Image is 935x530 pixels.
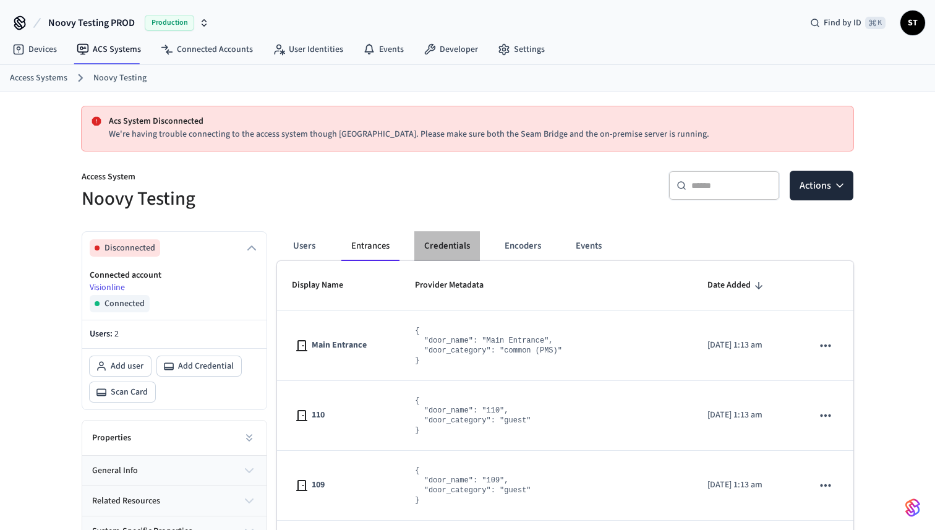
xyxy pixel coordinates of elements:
span: Disconnected [105,242,155,254]
pre: { "door_name": "Main Entrance", "door_category": "common (PMS)" } [415,326,562,365]
p: [DATE] 1:13 am [707,479,783,492]
button: Add Credential [157,356,241,376]
button: Users [282,231,327,261]
div: Find by ID⌘ K [800,12,895,34]
a: Connected Accounts [151,38,263,61]
h2: Properties [92,432,131,444]
button: Disconnected [90,239,259,257]
h5: Noovy Testing [82,186,460,212]
button: general info [82,456,267,485]
p: Connected account [90,269,259,281]
img: SeamLogoGradient.69752ec5.svg [905,498,920,518]
span: 110 [312,409,325,422]
a: Noovy Testing [93,72,147,85]
button: related resources [82,486,267,516]
p: Acs System Disconnected [109,115,843,128]
button: ST [900,11,925,35]
span: Date Added [707,276,751,295]
span: Add Credential [178,360,234,372]
a: Developer [414,38,488,61]
button: Add user [90,356,151,376]
span: Display Name [292,276,359,295]
span: general info [92,464,138,477]
p: Access System [82,171,460,186]
pre: { "door_name": "109", "door_category": "guest" } [415,466,531,505]
pre: { "door_name": "110", "door_category": "guest" } [415,396,531,435]
p: [DATE] 1:13 am [707,409,783,422]
a: Events [353,38,414,61]
span: Provider Metadata [415,276,500,295]
span: Connected [105,297,145,310]
a: User Identities [263,38,353,61]
span: Add user [111,360,143,372]
a: Visionline [90,281,125,294]
p: [DATE] 1:13 am [707,339,783,352]
span: Find by ID [824,17,861,29]
span: Production [145,15,194,31]
div: Disconnected [90,257,259,312]
span: 2 [114,328,119,340]
a: ACS Systems [67,38,151,61]
span: ST [902,12,924,34]
span: 109 [312,479,325,492]
a: Devices [2,38,67,61]
span: related resources [92,495,160,508]
button: Actions [790,171,853,200]
p: We're having trouble connecting to the access system though [GEOGRAPHIC_DATA]. Please make sure b... [109,128,843,141]
p: Users: [90,328,259,341]
a: Access Systems [10,72,67,85]
span: Noovy Testing PROD [48,15,135,30]
span: Scan Card [111,386,148,398]
button: Events [566,231,612,261]
span: ⌘ K [865,17,886,29]
button: Encoders [495,231,551,261]
button: Entrances [341,231,399,261]
button: Scan Card [90,382,155,402]
span: Main Entrance [312,339,367,352]
a: Settings [488,38,555,61]
span: Date Added [707,276,767,295]
button: Credentials [414,231,480,261]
